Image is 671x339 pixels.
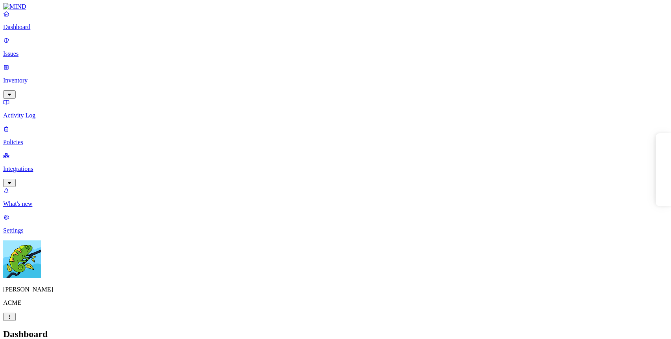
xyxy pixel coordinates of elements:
a: Dashboard [3,10,668,31]
p: Dashboard [3,24,668,31]
a: Policies [3,125,668,146]
p: Issues [3,50,668,57]
a: Integrations [3,152,668,186]
p: What's new [3,200,668,207]
img: MIND [3,3,26,10]
p: Settings [3,227,668,234]
p: Policies [3,139,668,146]
p: [PERSON_NAME] [3,286,668,293]
a: Activity Log [3,99,668,119]
img: Yuval Meshorer [3,240,41,278]
p: Integrations [3,165,668,172]
a: MIND [3,3,668,10]
a: Settings [3,214,668,234]
a: Issues [3,37,668,57]
a: What's new [3,187,668,207]
p: Inventory [3,77,668,84]
p: Activity Log [3,112,668,119]
p: ACME [3,299,668,306]
a: Inventory [3,64,668,97]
